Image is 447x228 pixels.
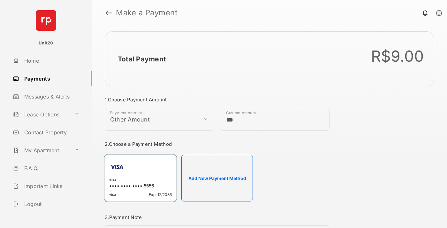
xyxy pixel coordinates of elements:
[10,89,92,104] a: Messages & Alerts
[10,178,82,194] a: Important Links
[118,55,166,63] h2: Total Payment
[10,71,92,86] a: Payments
[10,107,72,122] a: Lease Options
[10,53,92,68] a: Home
[109,183,172,190] div: •••• •••• •••• 5556
[116,9,178,17] strong: Make a Payment
[181,155,253,201] button: Add New Payment Method
[105,155,176,201] div: visa•••• •••• •••• 5556visaExp: 12/2036
[105,97,330,103] h3: 1. Choose Payment Amount
[39,40,53,46] p: Unit20
[10,125,92,140] a: Contact Property
[10,161,92,176] a: F.A.Q.
[105,214,330,220] h3: 3. Payment Note
[10,143,72,158] a: My Apartment
[105,141,330,147] h3: 2. Choose a Payment Method
[371,47,424,66] div: R$9.00
[149,192,172,197] span: Exp: 12/2036
[36,10,56,31] img: svg+xml;base64,PHN2ZyB4bWxucz0iaHR0cDovL3d3dy53My5vcmcvMjAwMC9zdmciIHdpZHRoPSI2NCIgaGVpZ2h0PSI2NC...
[109,192,116,197] span: visa
[109,177,172,183] div: visa
[10,196,92,212] a: Logout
